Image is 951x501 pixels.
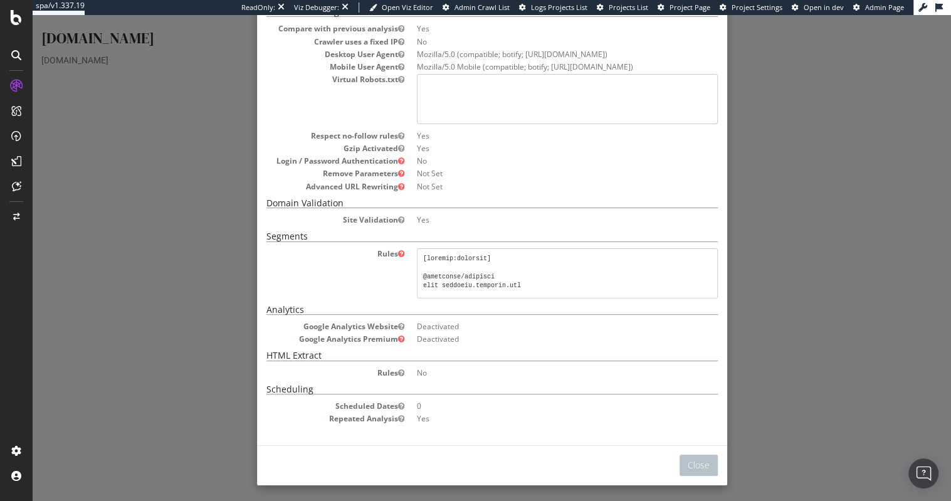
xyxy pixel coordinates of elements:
[234,128,372,139] dt: Gzip Activated
[792,3,844,13] a: Open in dev
[234,183,685,193] h5: Domain Validation
[384,115,685,126] dd: Yes
[234,290,685,300] h5: Analytics
[234,21,372,32] dt: Crawler uses a fixed IP
[908,458,938,488] div: Open Intercom Messenger
[382,3,433,12] span: Open Viz Editor
[384,306,685,317] dd: Deactivated
[241,3,275,13] div: ReadOnly:
[732,3,782,12] span: Project Settings
[234,369,685,379] h5: Scheduling
[234,8,372,19] dt: Compare with previous analysis
[234,59,372,70] dt: Virtual Robots.txt
[234,199,372,210] dt: Site Validation
[384,21,685,32] dd: No
[384,386,685,396] dd: 0
[865,3,904,12] span: Admin Page
[670,3,710,12] span: Project Page
[384,166,685,177] dd: Not Set
[384,319,685,329] dd: Deactivated
[234,233,372,244] dt: Rules
[234,335,685,345] h5: HTML Extract
[294,3,339,13] div: Viz Debugger:
[384,199,685,210] dd: Yes
[384,128,685,139] dd: Yes
[647,440,685,461] button: Close
[234,166,372,177] dt: Advanced URL Rewriting
[384,140,685,151] dd: No
[609,3,648,12] span: Projects List
[658,3,710,13] a: Project Page
[234,46,372,57] dt: Mobile User Agent
[384,8,685,19] dd: Yes
[853,3,904,13] a: Admin Page
[234,140,372,151] dt: Login / Password Authentication
[384,34,685,45] dd: Mozilla/5.0 (compatible; botify; [URL][DOMAIN_NAME])
[234,216,685,226] h5: Segments
[369,3,433,13] a: Open Viz Editor
[384,153,685,164] dd: Not Set
[384,46,685,57] dd: Mozilla/5.0 Mobile (compatible; botify; [URL][DOMAIN_NAME])
[234,34,372,45] dt: Desktop User Agent
[454,3,510,12] span: Admin Crawl List
[804,3,844,12] span: Open in dev
[234,153,372,164] dt: Remove Parameters
[531,3,587,12] span: Logs Projects List
[234,398,372,409] dt: Repeated Analysis
[234,386,372,396] dt: Scheduled Dates
[384,352,685,363] dd: No
[234,115,372,126] dt: Respect no-follow rules
[597,3,648,13] a: Projects List
[384,398,685,409] dd: Yes
[443,3,510,13] a: Admin Crawl List
[720,3,782,13] a: Project Settings
[234,352,372,363] dt: Rules
[234,306,372,317] dt: Google Analytics Website
[519,3,587,13] a: Logs Projects List
[234,319,372,329] dt: Google Analytics Premium
[384,233,685,283] pre: [loremip:dolorsit] @ametconse/adipisci elit seddoeiu.temporin.utl @029 etdo /388* @ma-aliqu enim ...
